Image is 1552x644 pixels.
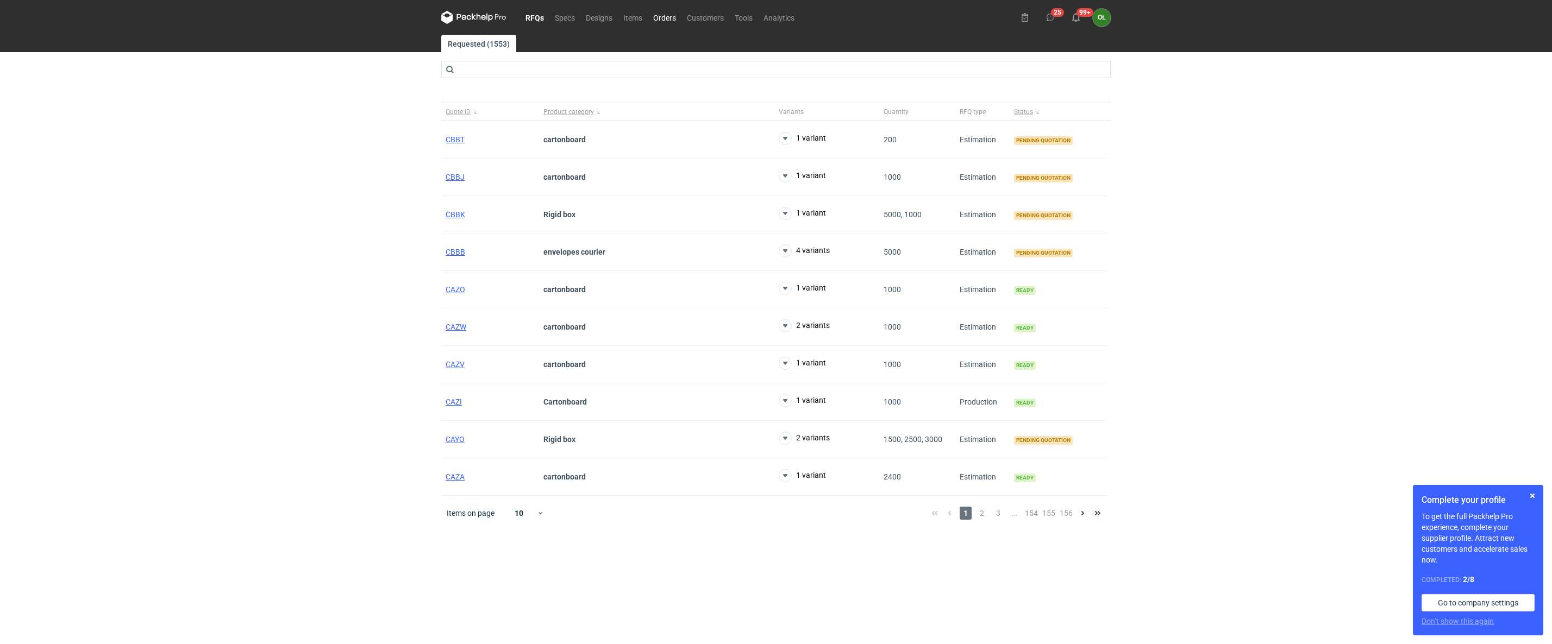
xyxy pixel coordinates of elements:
div: Estimation [955,159,1010,196]
div: 10 [502,506,537,521]
strong: cartonboard [543,135,586,144]
span: 200 [884,135,897,144]
span: Pending quotation [1014,211,1073,220]
button: 4 variants [779,244,830,257]
div: Estimation [955,421,1010,458]
strong: cartonboard [543,173,586,181]
button: 25 [1042,9,1059,26]
button: 1 variant [779,207,826,220]
button: Product category [539,103,774,121]
div: Estimation [955,458,1010,496]
div: Estimation [955,121,1010,159]
span: Ready [1014,361,1036,370]
strong: cartonboard [543,472,586,481]
span: 156 [1060,507,1073,520]
button: Skip for now [1526,489,1539,502]
span: 154 [1025,507,1038,520]
a: CAZV [446,360,465,369]
a: Analytics [758,11,800,24]
button: 2 variants [779,432,830,445]
span: RFQ type [960,108,986,116]
span: Ready [1014,399,1036,407]
div: Estimation [955,233,1010,271]
a: Designs [580,11,618,24]
a: Items [618,11,648,24]
a: Customers [681,11,729,24]
svg: Packhelp Pro [441,11,506,24]
span: 1500, 2500, 3000 [884,435,942,444]
span: CAYO [446,435,465,444]
div: Estimation [955,308,1010,346]
div: Production [955,383,1010,421]
strong: Rigid box [543,435,575,444]
button: 99+ [1067,9,1085,26]
span: Ready [1014,286,1036,295]
a: Specs [549,11,580,24]
a: CAZA [446,472,465,481]
div: Completed: [1422,574,1535,585]
span: 1000 [884,323,901,331]
p: To get the full Packhelp Pro experience, complete your supplier profile. Attract new customers an... [1422,511,1535,565]
a: CBBJ [446,173,465,181]
span: 1000 [884,285,901,294]
strong: Rigid box [543,210,575,219]
div: Estimation [955,346,1010,383]
span: Items on page [447,508,495,519]
button: 1 variant [779,132,826,145]
button: 1 variant [779,282,826,295]
a: Tools [729,11,758,24]
a: CBBT [446,135,465,144]
span: 3 [992,507,1004,520]
span: 2400 [884,472,901,481]
span: 1000 [884,173,901,181]
button: OŁ [1093,9,1111,27]
div: Estimation [955,196,1010,233]
span: 5000, 1000 [884,210,922,219]
button: 1 variant [779,169,826,182]
button: 2 variants [779,319,830,332]
span: Pending quotation [1014,174,1073,182]
span: Variants [779,108,804,116]
span: 155 [1042,507,1055,520]
span: 1000 [884,397,901,406]
span: Ready [1014,324,1036,332]
div: Estimation [955,271,1010,308]
span: CBBB [446,248,465,256]
span: 1000 [884,360,901,369]
button: Quote ID [441,103,539,121]
button: Status [1010,103,1107,121]
span: ... [1009,507,1021,520]
strong: 2 / 8 [1463,575,1474,584]
span: Ready [1014,473,1036,482]
span: Pending quotation [1014,436,1073,445]
a: CBBK [446,210,465,219]
span: Pending quotation [1014,136,1073,145]
span: 5000 [884,248,901,256]
span: Quote ID [446,108,471,116]
button: Don’t show this again [1422,616,1494,627]
span: Pending quotation [1014,249,1073,257]
strong: cartonboard [543,285,586,294]
a: RFQs [520,11,549,24]
a: CAZW [446,323,466,331]
strong: Cartonboard [543,397,587,406]
button: 1 variant [779,357,826,370]
a: CAZI [446,397,462,406]
button: 1 variant [779,469,826,482]
div: Olga Łopatowicz [1093,9,1111,27]
a: Go to company settings [1422,594,1535,611]
span: Status [1014,108,1033,116]
a: CAZO [446,285,465,294]
span: Quantity [884,108,909,116]
span: 2 [976,507,988,520]
h1: Complete your profile [1422,494,1535,507]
